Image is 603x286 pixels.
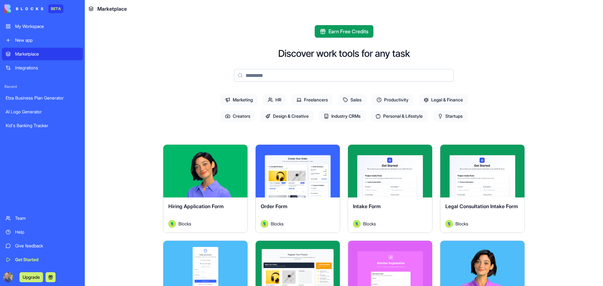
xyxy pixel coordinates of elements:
span: Marketing [220,94,258,105]
div: My Workspace [15,23,79,30]
span: Blocks [363,220,376,227]
div: Get Started [15,256,79,263]
a: Marketplace [2,48,83,60]
span: Earn Free Credits [329,28,368,35]
h2: Discover work tools for any task [278,48,410,59]
a: Hiring Application FormAvatarBlocks [163,144,248,233]
span: Blocks [271,220,284,227]
span: Intake Form [353,203,381,209]
a: Etza Business Plan Generator [2,92,83,104]
span: Creators [220,111,255,122]
a: BETA [4,4,63,13]
img: Avatar [445,220,453,228]
button: Earn Free Credits [315,25,373,38]
a: Upgrade [19,274,43,280]
span: HR [263,94,286,105]
div: Integrations [15,65,79,71]
button: Upgrade [19,272,43,282]
a: Get Started [2,253,83,266]
span: Hiring Application Form [168,203,224,209]
a: Help [2,226,83,238]
div: Marketplace [15,51,79,57]
span: Recent [2,84,83,89]
a: Give feedback [2,240,83,252]
span: Startups [433,111,468,122]
span: Legal Consultation Intake Form [445,203,518,209]
span: Personal & Lifestyle [371,111,428,122]
div: Team [15,215,79,221]
a: Legal Consultation Intake FormAvatarBlocks [440,144,525,233]
img: Avatar [168,220,176,228]
a: Intake FormAvatarBlocks [348,144,432,233]
div: Help [15,229,79,235]
span: Freelancers [291,94,333,105]
img: logo [4,4,43,13]
a: New app [2,34,83,46]
div: New app [15,37,79,43]
a: Kid's Banking Tracker [2,119,83,132]
div: Kid's Banking Tracker [6,122,79,129]
div: Give feedback [15,243,79,249]
div: AI Logo Generator [6,109,79,115]
a: My Workspace [2,20,83,33]
div: BETA [48,4,63,13]
img: Avatar [353,220,361,228]
span: Blocks [455,220,468,227]
a: Team [2,212,83,224]
img: ACg8ocIBv2xUw5HL-81t5tGPgmC9Ph1g_021R3Lypww5hRQve9x1lELB=s96-c [3,272,13,282]
img: Avatar [261,220,268,228]
span: Productivity [372,94,414,105]
span: Legal & Finance [419,94,468,105]
span: Marketplace [97,5,127,13]
a: Integrations [2,62,83,74]
span: Blocks [178,220,191,227]
span: Industry CRMs [319,111,366,122]
div: Etza Business Plan Generator [6,95,79,101]
a: Order FormAvatarBlocks [255,144,340,233]
span: Order Form [261,203,287,209]
span: Design & Creative [260,111,314,122]
span: Sales [338,94,367,105]
a: AI Logo Generator [2,105,83,118]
